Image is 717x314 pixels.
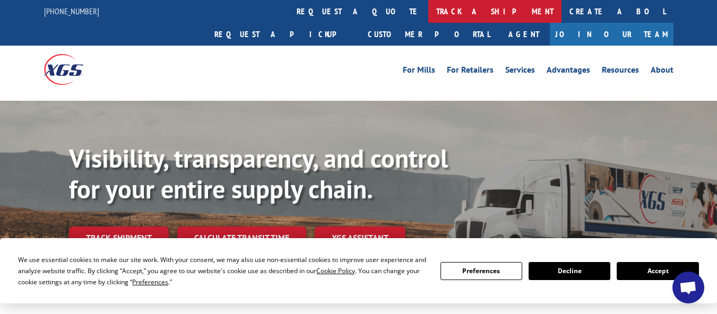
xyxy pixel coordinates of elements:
a: Resources [602,66,639,77]
b: Visibility, transparency, and control for your entire supply chain. [69,142,448,205]
a: Agent [498,23,550,46]
a: For Mills [403,66,435,77]
button: Decline [529,262,610,280]
a: Customer Portal [360,23,498,46]
button: Accept [617,262,698,280]
a: Request a pickup [206,23,360,46]
span: Cookie Policy [316,266,355,275]
a: Join Our Team [550,23,673,46]
a: Open chat [672,272,704,303]
a: For Retailers [447,66,494,77]
div: We use essential cookies to make our site work. With your consent, we may also use non-essential ... [18,254,427,287]
a: Calculate transit time [177,226,306,249]
a: [PHONE_NUMBER] [44,6,99,16]
a: Track shipment [69,226,169,249]
a: Advantages [547,66,590,77]
button: Preferences [440,262,522,280]
a: About [651,66,673,77]
a: XGS ASSISTANT [315,226,405,249]
a: Services [505,66,535,77]
span: Preferences [132,277,168,286]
